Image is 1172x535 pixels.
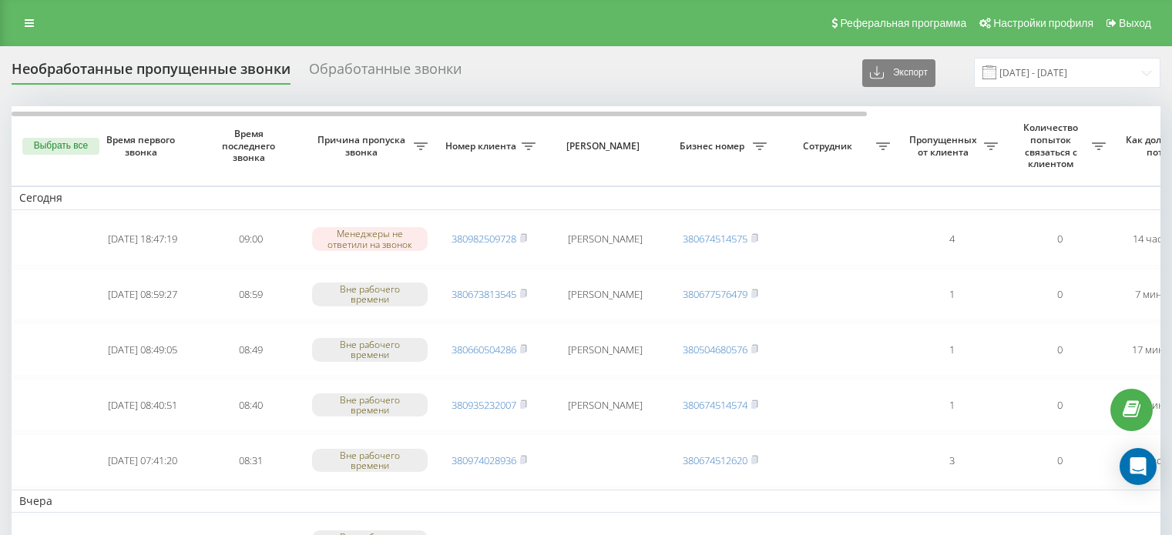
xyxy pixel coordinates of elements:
td: 0 [1006,323,1113,376]
td: 0 [1006,213,1113,266]
td: 1 [898,379,1006,431]
a: 380677576479 [683,287,747,301]
a: 380935232007 [452,398,516,412]
td: 0 [1006,434,1113,487]
span: Номер клиента [443,140,522,152]
td: [DATE] 08:49:05 [89,323,196,376]
span: Время последнего звонка [209,128,292,164]
td: [PERSON_NAME] [543,269,667,321]
span: Настройки профиля [993,17,1093,29]
a: 380504680576 [683,343,747,356]
td: 08:59 [196,269,304,321]
div: Вне рабочего времени [312,449,428,472]
td: 08:31 [196,434,304,487]
td: [DATE] 18:47:19 [89,213,196,266]
td: 0 [1006,269,1113,321]
a: 380660504286 [452,343,516,356]
span: Причина пропуска звонка [312,134,414,158]
td: [DATE] 07:41:20 [89,434,196,487]
button: Выбрать все [22,138,99,155]
div: Менеджеры не ответили на звонок [312,227,428,250]
td: 08:40 [196,379,304,431]
td: 1 [898,323,1006,376]
button: Экспорт [862,59,935,87]
a: 380982509728 [452,232,516,246]
span: [PERSON_NAME] [556,140,653,152]
span: Выход [1119,17,1151,29]
span: Пропущенных от клиента [905,134,984,158]
span: Реферальная программа [840,17,966,29]
td: 3 [898,434,1006,487]
a: 380674514575 [683,232,747,246]
td: 09:00 [196,213,304,266]
div: Вне рабочего времени [312,393,428,416]
span: Время первого звонка [101,134,184,158]
td: [DATE] 08:40:51 [89,379,196,431]
span: Бизнес номер [674,140,753,152]
div: Open Intercom Messenger [1120,448,1157,485]
a: 380674512620 [683,453,747,467]
td: 1 [898,269,1006,321]
div: Вне рабочего времени [312,283,428,306]
td: 0 [1006,379,1113,431]
td: 08:49 [196,323,304,376]
a: 380674514574 [683,398,747,412]
td: [PERSON_NAME] [543,213,667,266]
div: Вне рабочего времени [312,338,428,361]
span: Количество попыток связаться с клиентом [1013,122,1092,169]
td: [DATE] 08:59:27 [89,269,196,321]
div: Необработанные пропущенные звонки [12,61,290,85]
a: 380673813545 [452,287,516,301]
div: Обработанные звонки [309,61,462,85]
td: [PERSON_NAME] [543,379,667,431]
td: 4 [898,213,1006,266]
span: Сотрудник [782,140,876,152]
a: 380974028936 [452,453,516,467]
td: [PERSON_NAME] [543,323,667,376]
